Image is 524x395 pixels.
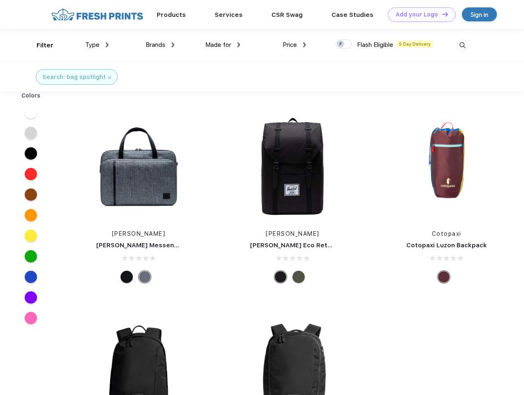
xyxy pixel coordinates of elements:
a: [PERSON_NAME] [266,230,320,237]
img: dropdown.png [106,42,109,47]
img: DT [442,12,448,16]
img: func=resize&h=266 [392,112,501,221]
div: Black [274,271,287,283]
div: Search: bag spotlight [42,73,106,81]
div: Forest [292,271,305,283]
div: Black [121,271,133,283]
div: Filter [37,41,53,50]
a: [PERSON_NAME] [112,230,166,237]
div: Add your Logo [396,11,438,18]
div: Colors [15,91,47,100]
a: Sign in [462,7,497,21]
span: Type [85,41,100,49]
img: filter_cancel.svg [108,76,111,79]
a: Products [157,11,186,19]
img: dropdown.png [237,42,240,47]
span: Price [283,41,297,49]
img: dropdown.png [303,42,306,47]
div: Raven Crosshatch [139,271,151,283]
span: Flash Eligible [357,41,393,49]
a: [PERSON_NAME] Messenger [96,242,185,249]
span: Made for [205,41,231,49]
span: 5 Day Delivery [396,40,433,48]
img: func=resize&h=266 [238,112,347,221]
img: desktop_search.svg [456,39,469,52]
div: Surprise [438,271,450,283]
img: fo%20logo%202.webp [49,7,146,22]
a: Cotopaxi [432,230,461,237]
a: [PERSON_NAME] Eco Retreat 15" Computer Backpack [250,242,418,249]
img: func=resize&h=266 [84,112,193,221]
div: Sign in [471,10,488,19]
img: dropdown.png [172,42,174,47]
span: Brands [146,41,165,49]
a: Cotopaxi Luzon Backpack [406,242,487,249]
